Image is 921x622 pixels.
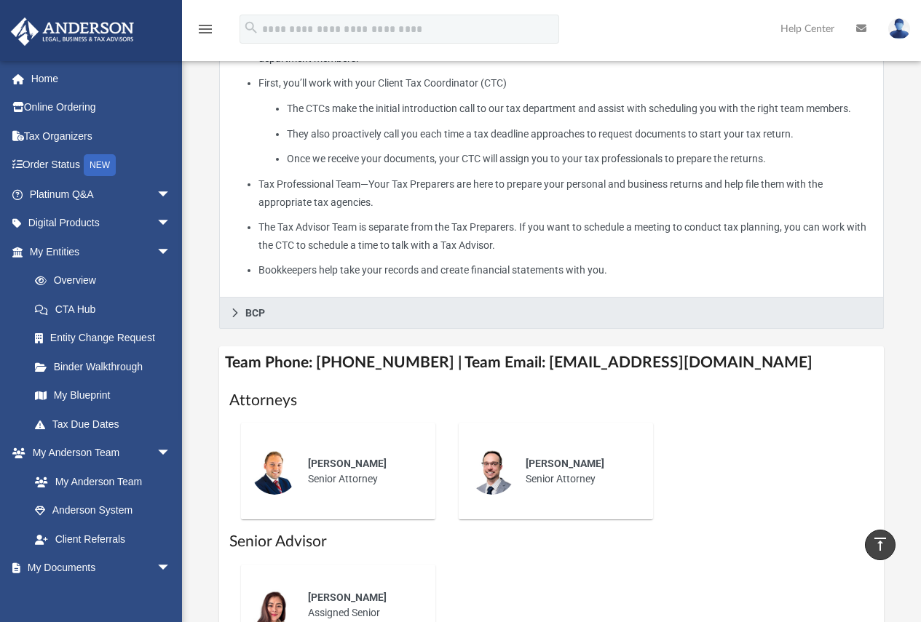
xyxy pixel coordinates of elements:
[20,295,193,324] a: CTA Hub
[298,446,425,497] div: Senior Attorney
[243,20,259,36] i: search
[20,525,186,554] a: Client Referrals
[157,209,186,239] span: arrow_drop_down
[10,439,186,468] a: My Anderson Teamarrow_drop_down
[157,439,186,469] span: arrow_drop_down
[308,458,387,469] span: [PERSON_NAME]
[20,467,178,496] a: My Anderson Team
[197,20,214,38] i: menu
[515,446,643,497] div: Senior Attorney
[287,150,873,168] li: Once we receive your documents, your CTC will assign you to your tax professionals to prepare the...
[469,448,515,495] img: thumbnail
[219,298,885,329] a: BCP
[10,554,186,583] a: My Documentsarrow_drop_down
[526,458,604,469] span: [PERSON_NAME]
[230,6,874,279] p: What My Tax Professionals and Bookkeepers Do:
[84,154,116,176] div: NEW
[10,64,193,93] a: Home
[10,151,193,180] a: Order StatusNEW
[258,218,873,254] li: The Tax Advisor Team is separate from the Tax Preparers. If you want to schedule a meeting to con...
[10,209,193,238] a: Digital Productsarrow_drop_down
[10,121,193,151] a: Tax Organizers
[20,496,186,525] a: Anderson System
[10,237,193,266] a: My Entitiesarrow_drop_down
[888,18,910,39] img: User Pic
[157,554,186,583] span: arrow_drop_down
[258,175,873,211] li: Tax Professional Team—Your Tax Preparers are here to prepare your personal and business returns a...
[157,180,186,210] span: arrow_drop_down
[20,266,193,295] a: Overview
[20,352,193,381] a: Binder Walkthrough
[865,530,896,560] a: vertical_align_top
[229,531,874,552] h1: Senior Advisor
[258,74,873,168] li: First, you’ll work with your Client Tax Coordinator (CTC)
[10,180,193,209] a: Platinum Q&Aarrow_drop_down
[20,324,193,353] a: Entity Change Request
[871,535,889,553] i: vertical_align_top
[7,17,138,46] img: Anderson Advisors Platinum Portal
[229,390,874,411] h1: Attorneys
[251,448,298,495] img: thumbnail
[197,28,214,38] a: menu
[157,237,186,267] span: arrow_drop_down
[219,346,885,379] h4: Team Phone: [PHONE_NUMBER] | Team Email: [EMAIL_ADDRESS][DOMAIN_NAME]
[258,261,873,279] li: Bookkeepers help take your records and create financial statements with you.
[10,93,193,122] a: Online Ordering
[308,591,387,603] span: [PERSON_NAME]
[20,381,186,410] a: My Blueprint
[287,125,873,143] li: They also proactively call you each time a tax deadline approaches to request documents to start ...
[245,308,265,318] span: BCP
[20,410,193,439] a: Tax Due Dates
[287,100,873,118] li: The CTCs make the initial introduction call to our tax department and assist with scheduling you ...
